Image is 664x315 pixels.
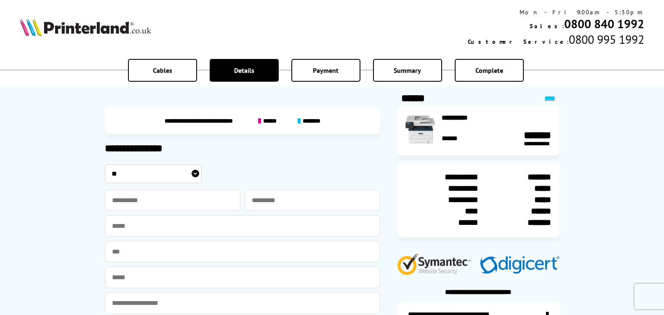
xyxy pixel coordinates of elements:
[475,66,503,75] span: Complete
[153,66,172,75] span: Cables
[468,8,644,16] div: Mon - Fri 9:00am - 5:30pm
[569,32,644,47] span: 0800 995 1992
[234,66,254,75] span: Details
[394,66,421,75] span: Summary
[530,22,564,30] span: Sales:
[20,18,151,36] img: Printerland Logo
[468,38,569,45] span: Customer Service:
[313,66,339,75] span: Payment
[564,16,644,32] a: 0800 840 1992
